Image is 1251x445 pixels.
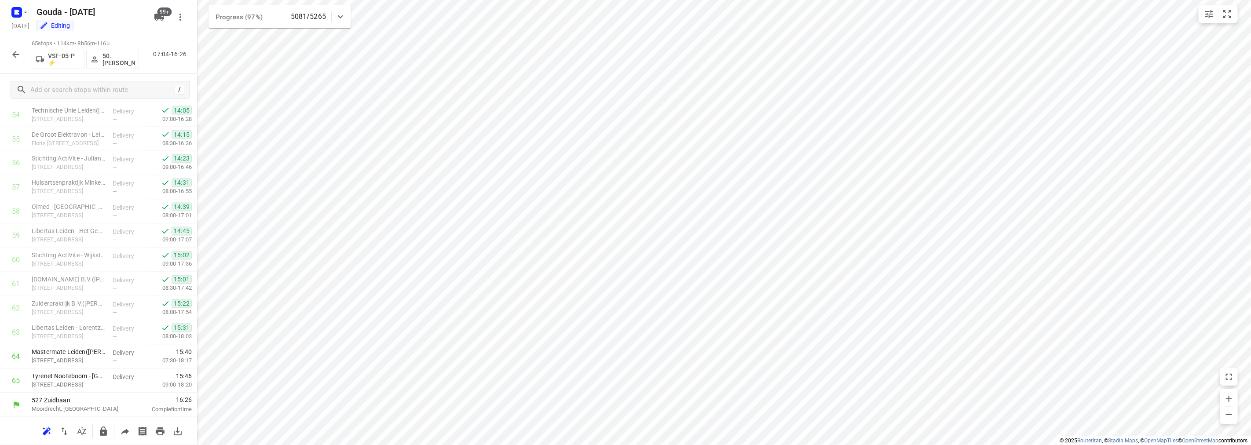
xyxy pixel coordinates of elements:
p: 08:30-16:36 [148,139,192,148]
button: 99+ [150,8,168,26]
svg: Done [161,130,170,139]
div: 54 [12,111,20,119]
div: small contained button group [1199,5,1238,23]
div: 60 [12,256,20,264]
div: 62 [12,304,20,313]
p: 09:00-16:46 [148,163,192,172]
h5: Project date [8,21,33,31]
span: Sort by time window [73,427,91,435]
p: Delivery [113,252,145,261]
p: [STREET_ADDRESS] [32,332,106,341]
span: Download route [169,427,187,435]
svg: Done [161,154,170,163]
div: Progress (97%)5081/5265 [208,5,351,28]
span: — [113,140,117,147]
p: 09:00-17:07 [148,236,192,244]
span: Print shipping labels [134,427,151,435]
span: Share route [116,427,134,435]
span: 15:40 [176,348,192,357]
p: [STREET_ADDRESS] [32,357,106,365]
span: 116u [97,40,110,47]
p: Mastermate Leiden(Jennifer Cornelder) [32,348,106,357]
span: • [95,40,97,47]
p: Bronkhorststraat 43, Leiden [32,187,106,196]
p: Delivery [113,204,145,212]
p: 07:30-18:17 [148,357,192,365]
span: — [113,382,117,389]
span: — [113,164,117,171]
svg: Done [161,251,170,260]
li: © 2025 , © , © © contributors [1060,438,1247,444]
a: OpenMapTiles [1144,438,1178,444]
p: De Groot Elektravon - Leiden(Ingrid van der Zwan) [32,130,106,139]
p: Lammenschansweg 15B, Leiden [32,308,106,317]
p: Middelstegracht 89V, Leiden [32,284,106,293]
span: Reoptimize route [38,427,55,435]
span: Reverse route [55,427,73,435]
p: Delivery [113,349,145,357]
p: [STREET_ADDRESS] [32,236,106,244]
p: Julianastraat 74 a, Leiden [32,163,106,172]
p: Stichting ActiVite - Julianastraat(Madelon de Graaf) [32,154,106,163]
p: Stichting ActiVite - Wijksteunpunt Oosterkerkstraat (ActiVite)(Madelon de Graaf) [32,251,106,260]
h5: Rename [33,5,147,19]
div: 56 [12,159,20,168]
p: Delivery [113,300,145,309]
span: 14:39 [172,203,192,212]
span: — [113,237,117,244]
svg: Done [161,227,170,236]
span: — [113,116,117,123]
p: 65 stops • 114km • 8h56m [32,40,139,48]
div: 57 [12,183,20,192]
p: Completion time [134,405,192,414]
p: 24Baby.nl B.V.(Rozemarijn Thys) [32,275,106,284]
p: Delivery [113,373,145,382]
p: Delivery [113,325,145,333]
p: 07:00-16:28 [148,115,192,124]
p: 08:00-17:01 [148,212,192,220]
p: [STREET_ADDRESS] [32,115,106,124]
p: 527 Zuidbaan [32,396,123,405]
input: Add or search stops within route [30,83,175,97]
p: [STREET_ADDRESS] [32,212,106,220]
p: Delivery [113,107,145,116]
p: Libertas Leiden - Lorentzhof(Miranda van den Oever) [32,324,106,332]
span: 14:23 [172,154,192,163]
div: 64 [12,353,20,361]
p: Huisartsenpraktijk Minken(Ivo Minken) [32,179,106,187]
p: Oosterkerkstraat 1, Leiden [32,260,106,269]
p: Delivery [113,179,145,188]
svg: Done [161,179,170,187]
div: 63 [12,328,20,337]
span: — [113,358,117,365]
p: Moordrecht, [GEOGRAPHIC_DATA] [32,405,123,414]
button: 50.[PERSON_NAME] [86,50,139,69]
p: 08:30-17:42 [148,284,192,293]
span: — [113,261,117,268]
span: 14:45 [172,227,192,236]
span: 15:02 [172,251,192,260]
p: Delivery [113,155,145,164]
p: Floris Versterlaan 65a, Leiden [32,139,106,148]
p: 5081/5265 [291,11,326,22]
button: Lock route [95,423,112,440]
div: 55 [12,135,20,143]
span: 14:15 [172,130,192,139]
p: VSF-05-P ⚡ [48,52,80,66]
span: 15:22 [172,299,192,308]
a: OpenStreetMap [1182,438,1218,444]
svg: Done [161,106,170,115]
div: 58 [12,208,20,216]
span: — [113,310,117,316]
svg: Done [161,299,170,308]
p: 09:00-18:20 [148,381,192,390]
p: Libertas Leiden - Het Gebouw(Miranda van den Oever) [32,227,106,236]
div: 65 [12,377,20,385]
a: Stadia Maps [1108,438,1138,444]
span: Progress (97%) [216,13,263,21]
span: 99+ [157,7,172,16]
svg: Done [161,203,170,212]
p: 08:00-16:55 [148,187,192,196]
span: 15:31 [172,324,192,332]
div: 61 [12,280,20,288]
